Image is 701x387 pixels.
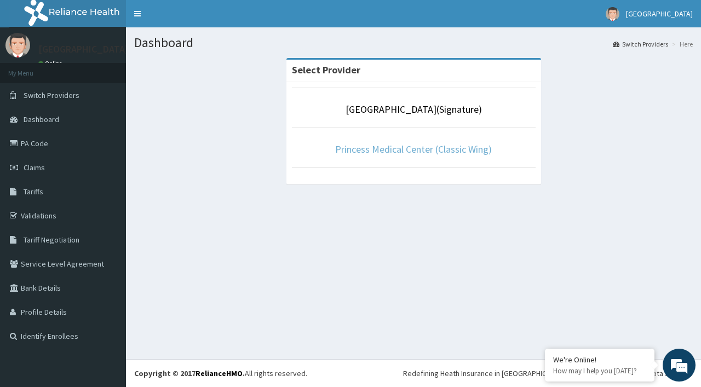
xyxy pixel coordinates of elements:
strong: Select Provider [292,63,360,76]
a: Online [38,60,65,67]
a: [GEOGRAPHIC_DATA](Signature) [346,103,482,115]
a: RelianceHMO [196,368,243,378]
div: Chat with us now [57,61,184,76]
span: Tariff Negotiation [24,235,79,245]
div: Redefining Heath Insurance in [GEOGRAPHIC_DATA] using Telemedicine and Data Science! [403,368,693,379]
span: [GEOGRAPHIC_DATA] [626,9,693,19]
li: Here [669,39,693,49]
a: Switch Providers [613,39,668,49]
h1: Dashboard [134,36,693,50]
div: Minimize live chat window [180,5,206,32]
p: How may I help you today? [553,366,646,376]
footer: All rights reserved. [126,359,701,387]
a: Princess Medical Center (Classic Wing) [335,143,492,155]
div: We're Online! [553,355,646,365]
span: Tariffs [24,187,43,197]
span: Dashboard [24,114,59,124]
p: [GEOGRAPHIC_DATA] [38,44,129,54]
span: Switch Providers [24,90,79,100]
textarea: Type your message and hit 'Enter' [5,265,209,303]
img: d_794563401_company_1708531726252_794563401 [20,55,44,82]
strong: Copyright © 2017 . [134,368,245,378]
span: Claims [24,163,45,172]
img: User Image [606,7,619,21]
span: We're online! [64,121,151,232]
img: User Image [5,33,30,57]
